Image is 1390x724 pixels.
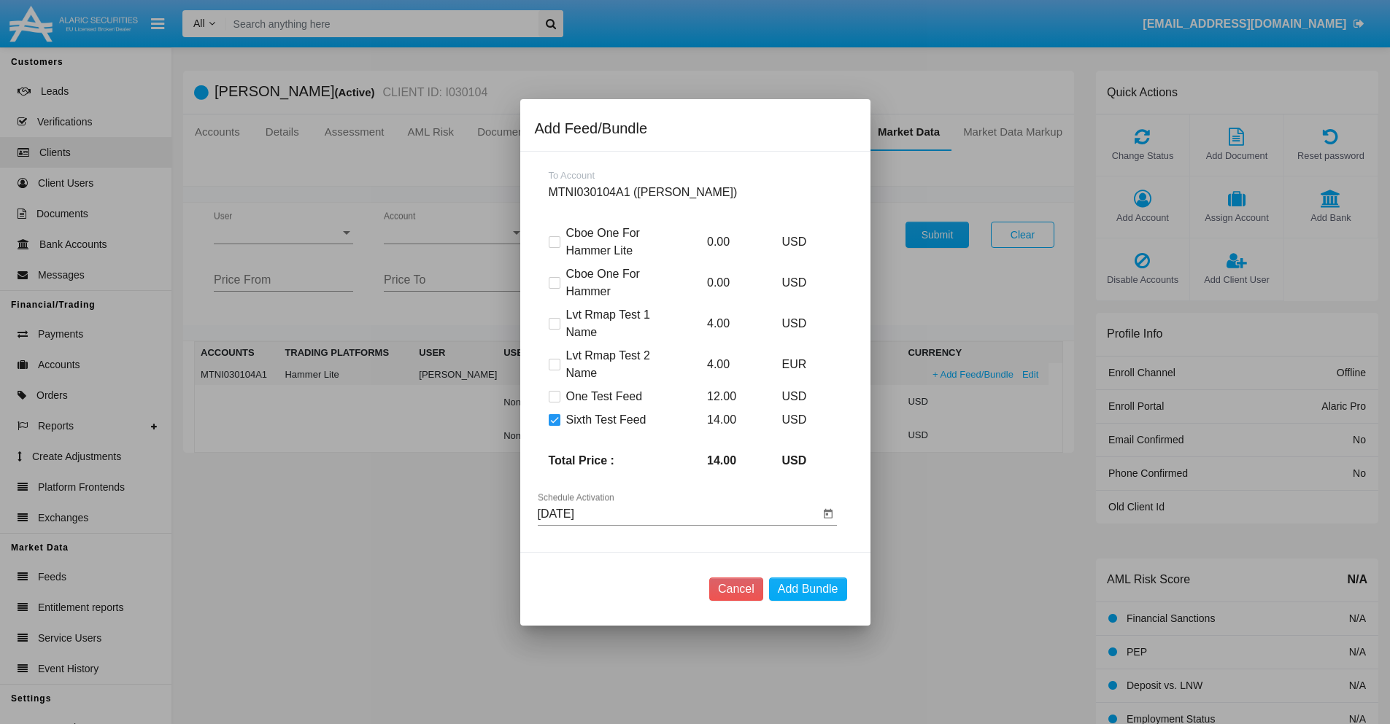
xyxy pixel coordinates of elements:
p: USD [771,452,837,470]
span: One Test Feed [566,388,643,405]
p: USD [771,411,837,429]
p: USD [771,274,837,292]
p: 4.00 [696,356,762,373]
p: USD [771,233,837,251]
span: Cboe One For Hammer [566,265,676,300]
button: Cancel [709,577,763,601]
button: Add Bundle [769,577,847,601]
button: Open calendar [819,505,837,523]
p: 14.00 [696,411,762,429]
span: Sixth Test Feed [566,411,646,429]
p: 0.00 [696,274,762,292]
span: Lvt Rmap Test 2 Name [566,347,676,382]
span: Cboe One For Hammer Lite [566,225,676,260]
p: 14.00 [696,452,762,470]
p: Total Price : [538,452,687,470]
span: Lvt Rmap Test 1 Name [566,306,676,341]
p: EUR [771,356,837,373]
span: To Account [549,170,595,181]
p: 4.00 [696,315,762,332]
p: 0.00 [696,233,762,251]
p: 12.00 [696,388,762,405]
div: Add Feed/Bundle [535,117,856,140]
span: MTNI030104A1 ([PERSON_NAME]) [549,186,738,198]
p: USD [771,315,837,332]
p: USD [771,388,837,405]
